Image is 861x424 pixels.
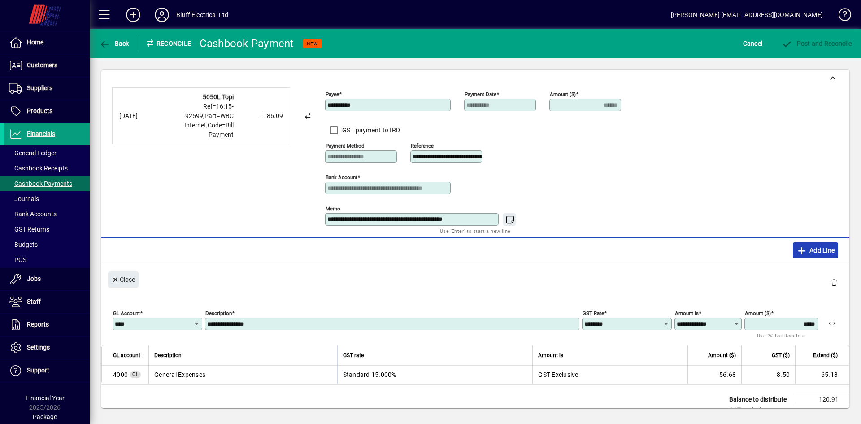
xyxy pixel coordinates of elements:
span: Settings [27,344,50,351]
button: Delete [823,271,845,293]
button: Apply remaining balance [821,312,843,334]
span: NEW [307,41,318,47]
td: GST Exclusive [532,366,687,384]
span: Add Line [796,243,835,258]
button: Post and Reconcile [779,35,854,52]
app-page-header-button: Delete [823,278,845,286]
span: GST rate [343,350,364,360]
td: General Expenses [148,366,337,384]
td: 56.68 [687,366,741,384]
a: Products [4,100,90,122]
button: Cancel [741,35,765,52]
a: Support [4,359,90,382]
span: Journals [9,195,39,202]
mat-label: Amount ($) [745,310,771,316]
td: 8.50 [741,366,795,384]
td: 65.18 [795,366,849,384]
span: Bank Accounts [9,210,57,218]
span: Back [99,40,129,47]
span: Amount is [538,350,563,360]
a: POS [4,252,90,267]
span: General Expenses [113,370,128,379]
a: Customers [4,54,90,77]
td: GST exclusive [725,405,796,416]
mat-label: Payment method [326,143,365,149]
span: Home [27,39,43,46]
div: Bluff Electrical Ltd [176,8,229,22]
span: Reports [27,321,49,328]
mat-label: Payment Date [465,91,496,97]
span: Suppliers [27,84,52,92]
button: Profile [148,7,176,23]
button: Back [97,35,131,52]
span: Package [33,413,57,420]
span: GL [132,372,139,377]
span: Post and Reconcile [781,40,852,47]
td: Balance to distribute [725,394,796,405]
a: Reports [4,314,90,336]
a: Budgets [4,237,90,252]
a: Suppliers [4,77,90,100]
app-page-header-button: Close [106,275,141,283]
app-page-header-button: Back [90,35,139,52]
span: Ref=16:15-92599,Part=WBC Internet,Code=Bill Payment [184,103,234,138]
span: POS [9,256,26,263]
mat-label: GST rate [583,310,604,316]
a: Cashbook Receipts [4,161,90,176]
span: Support [27,367,49,374]
mat-label: Amount ($) [550,91,576,97]
span: General Ledger [9,149,57,157]
div: Reconcile [139,36,193,51]
a: Staff [4,291,90,313]
span: Cashbook Payments [9,180,72,187]
div: Cashbook Payment [200,36,294,51]
span: GST ($) [772,350,790,360]
span: Products [27,107,52,114]
mat-label: Payee [326,91,339,97]
span: Financials [27,130,55,137]
span: Staff [27,298,41,305]
span: Close [112,272,135,287]
label: GST payment to IRD [340,126,400,135]
td: 120.91 [796,394,849,405]
span: Financial Year [26,394,65,402]
strong: 5050L Topi [203,93,234,101]
td: 56.68 [796,405,849,416]
span: Description [154,350,182,360]
mat-label: Description [205,310,232,316]
mat-label: Bank Account [326,174,357,180]
span: Jobs [27,275,41,282]
a: Journals [4,191,90,206]
mat-hint: Use '%' to allocate a percentage [757,330,811,350]
div: [PERSON_NAME] [EMAIL_ADDRESS][DOMAIN_NAME] [671,8,823,22]
mat-label: Memo [326,205,340,212]
span: Amount ($) [708,350,736,360]
mat-label: Reference [411,143,434,149]
span: Extend ($) [813,350,838,360]
a: Bank Accounts [4,206,90,222]
a: Knowledge Base [832,2,850,31]
mat-label: Amount is [675,310,699,316]
span: GST Returns [9,226,49,233]
a: Settings [4,337,90,359]
span: Cashbook Receipts [9,165,68,172]
span: Cancel [743,36,763,51]
mat-label: GL Account [113,310,140,316]
a: Home [4,31,90,54]
span: Budgets [9,241,38,248]
td: Standard 15.000% [337,366,533,384]
a: GST Returns [4,222,90,237]
a: General Ledger [4,145,90,161]
div: [DATE] [119,111,155,121]
span: GL account [113,350,140,360]
button: Add [119,7,148,23]
div: -186.09 [238,111,283,121]
button: Close [108,271,139,288]
a: Jobs [4,268,90,290]
mat-hint: Use 'Enter' to start a new line [440,226,510,236]
button: Add Line [793,242,839,258]
a: Cashbook Payments [4,176,90,191]
span: Customers [27,61,57,69]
